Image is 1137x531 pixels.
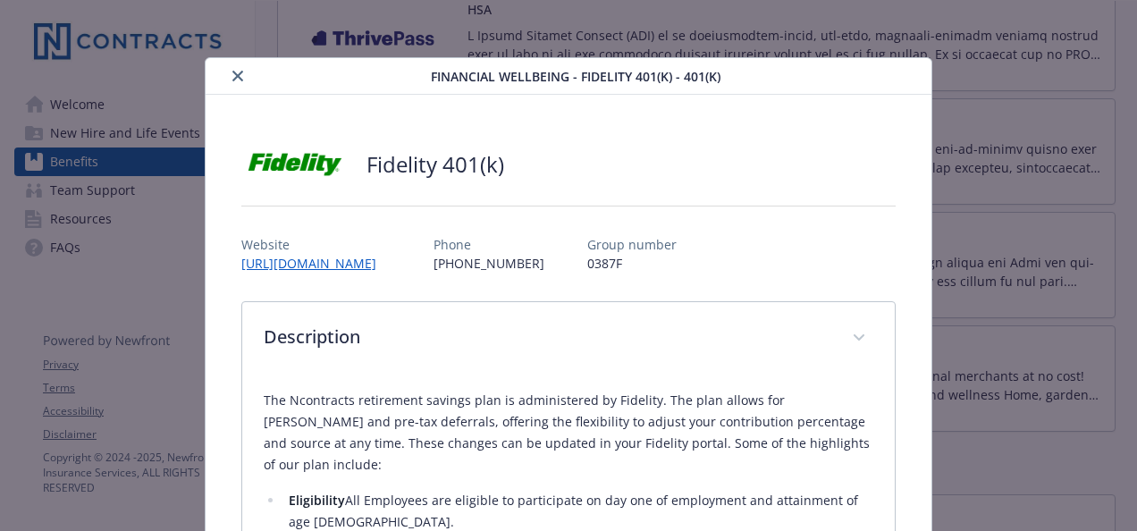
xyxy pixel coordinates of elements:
p: The Ncontracts retirement savings plan is administered by Fidelity. The plan allows for [PERSON_N... [264,390,873,476]
p: Description [264,324,830,350]
strong: Eligibility [289,492,345,509]
h2: Fidelity 401(k) [366,149,504,180]
p: 0387F [587,254,677,273]
p: [PHONE_NUMBER] [434,254,544,273]
div: Description [242,302,895,375]
span: Financial Wellbeing - Fidelity 401(k) - 401(k) [431,67,720,86]
p: Website [241,235,391,254]
a: [URL][DOMAIN_NAME] [241,255,391,272]
p: Group number [587,235,677,254]
button: close [227,65,248,87]
img: Fidelity Investments [241,138,349,191]
p: Phone [434,235,544,254]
